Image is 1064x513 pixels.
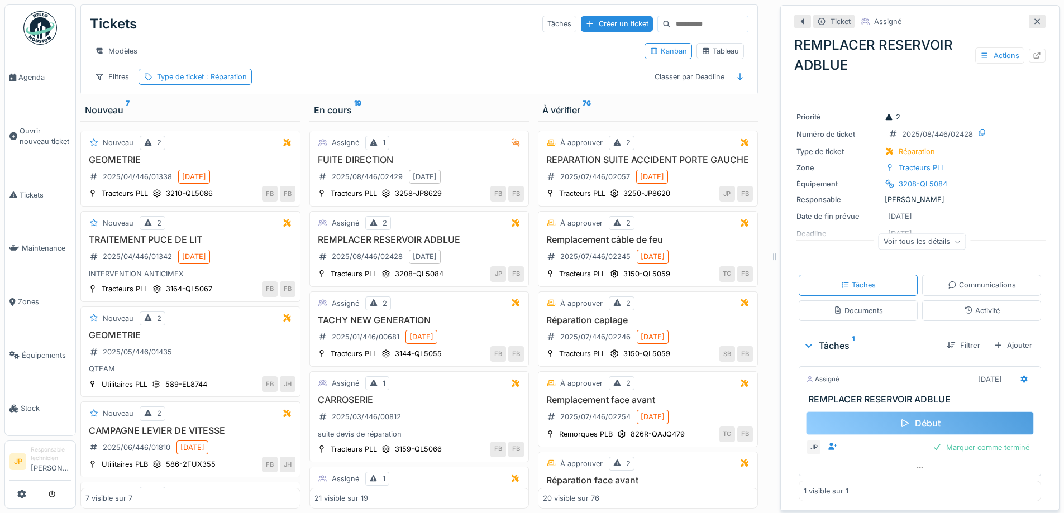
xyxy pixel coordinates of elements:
[5,329,75,382] a: Équipements
[804,486,848,496] div: 1 visible sur 1
[899,146,935,157] div: Réparation
[280,186,295,202] div: FB
[331,444,377,454] div: Tracteurs PLL
[22,243,71,253] span: Maintenance
[796,162,880,173] div: Zone
[85,363,295,374] div: QTEAM
[560,411,631,422] div: 2025/07/446/02254
[5,169,75,222] a: Tickets
[796,129,880,140] div: Numéro de ticket
[85,425,295,436] h3: CAMPAGNE LEVIER DE VITESSE
[332,137,359,148] div: Assigné
[262,186,278,202] div: FB
[737,266,753,282] div: FB
[641,411,665,422] div: [DATE]
[157,408,161,419] div: 2
[18,296,71,307] span: Zones
[5,222,75,275] a: Maintenance
[702,46,739,56] div: Tableau
[314,429,524,439] div: suite devis de réparation
[975,47,1024,64] div: Actions
[180,442,204,453] div: [DATE]
[165,379,207,390] div: 589-EL8744
[490,346,506,362] div: FB
[543,475,753,486] h3: Réparation face avant
[383,218,387,228] div: 2
[395,188,442,199] div: 3258-JP8629
[85,234,295,245] h3: TRAITEMENT PUCE DE LIT
[631,429,685,439] div: 826R-QAJQ479
[490,186,506,202] div: FB
[5,104,75,169] a: Ouvrir nouveau ticket
[9,445,71,481] a: JP Responsable technicien[PERSON_NAME]
[409,332,433,342] div: [DATE]
[885,112,900,122] div: 2
[796,211,880,222] div: Date de fin prévue
[103,347,172,357] div: 2025/05/446/01435
[21,403,71,414] span: Stock
[90,43,142,59] div: Modèles
[796,194,1043,205] div: [PERSON_NAME]
[796,146,880,157] div: Type de ticket
[103,137,133,148] div: Nouveau
[508,346,524,362] div: FB
[102,379,147,390] div: Utilitaires PLL
[888,211,912,222] div: [DATE]
[796,194,880,205] div: Responsable
[948,280,1016,290] div: Communications
[560,298,603,309] div: À approuver
[583,103,591,117] sup: 76
[9,453,26,470] li: JP
[166,459,216,469] div: 586-2FUX355
[157,71,247,82] div: Type de ticket
[543,234,753,245] h3: Remplacement câble de feu
[543,315,753,325] h3: Réparation caplage
[102,284,148,294] div: Tracteurs PLL
[490,442,506,457] div: FB
[641,332,665,342] div: [DATE]
[719,346,735,362] div: SB
[157,218,161,228] div: 2
[20,126,71,147] span: Ouvrir nouveau ticket
[796,179,880,189] div: Équipement
[808,394,1036,405] h3: REMPLACER RESERVOIR ADBLUE
[559,348,605,359] div: Tracteurs PLL
[560,332,631,342] div: 2025/07/446/02246
[331,269,377,279] div: Tracteurs PLL
[543,493,599,504] div: 20 visible sur 76
[332,298,359,309] div: Assigné
[332,473,359,484] div: Assigné
[942,338,985,353] div: Filtrer
[166,188,213,199] div: 3210-QL5086
[22,350,71,361] span: Équipements
[560,251,631,262] div: 2025/07/446/02245
[543,395,753,405] h3: Remplacement face avant
[280,457,295,472] div: JH
[737,346,753,362] div: FB
[332,218,359,228] div: Assigné
[806,375,839,384] div: Assigné
[508,442,524,457] div: FB
[332,332,399,342] div: 2025/01/446/00681
[102,459,148,469] div: Utilitaires PLB
[332,378,359,389] div: Assigné
[18,72,71,83] span: Agenda
[626,137,631,148] div: 2
[182,171,206,182] div: [DATE]
[737,426,753,442] div: FB
[383,378,385,389] div: 1
[719,266,735,282] div: TC
[928,440,1034,455] div: Marquer comme terminé
[166,284,212,294] div: 3164-QL5067
[964,305,1000,316] div: Activité
[737,186,753,202] div: FB
[157,313,161,324] div: 2
[85,330,295,341] h3: GEOMETRIE
[794,35,1046,75] div: REMPLACER RESERVOIR ADBLUE
[31,445,71,463] div: Responsable technicien
[560,378,603,389] div: À approuver
[85,103,296,117] div: Nouveau
[874,16,901,27] div: Assigné
[719,426,735,442] div: TC
[23,11,57,45] img: Badge_color-CXgf-gQk.svg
